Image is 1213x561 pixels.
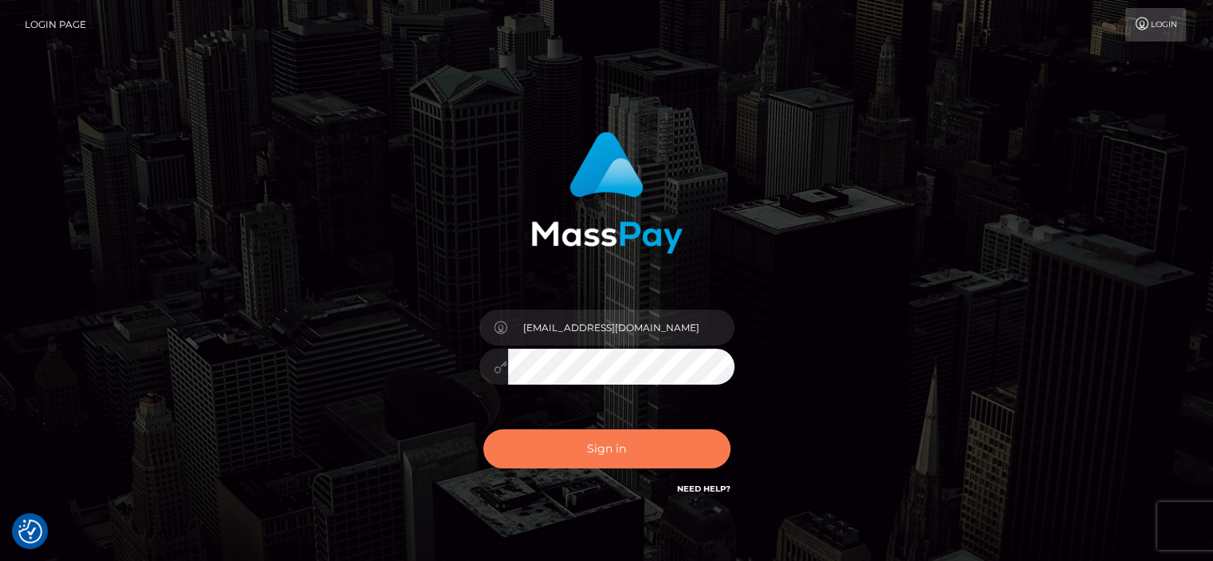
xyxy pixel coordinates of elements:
[508,310,734,346] input: Username...
[483,429,731,468] button: Sign in
[25,8,86,41] a: Login Page
[677,484,731,494] a: Need Help?
[18,520,42,543] button: Consent Preferences
[18,520,42,543] img: Revisit consent button
[1125,8,1186,41] a: Login
[531,132,683,254] img: MassPay Login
